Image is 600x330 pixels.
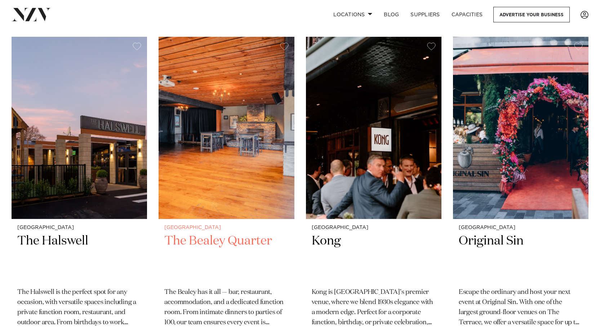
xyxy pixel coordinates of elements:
[405,7,445,22] a: SUPPLIERS
[159,37,294,219] img: Function area for hire at The Bealey Quarter
[17,233,141,282] h2: The Halswell
[12,37,147,219] img: Entrance to The Halswell
[446,7,489,22] a: Capacities
[459,233,583,282] h2: Original Sin
[17,225,141,230] small: [GEOGRAPHIC_DATA]
[164,225,288,230] small: [GEOGRAPHIC_DATA]
[459,225,583,230] small: [GEOGRAPHIC_DATA]
[493,7,570,22] a: Advertise your business
[312,233,436,282] h2: Kong
[459,287,583,328] p: Escape the ordinary and host your next event at Original Sin. With one of the largest ground-floo...
[328,7,378,22] a: Locations
[164,233,288,282] h2: The Bealey Quarter
[312,225,436,230] small: [GEOGRAPHIC_DATA]
[164,287,288,328] p: The Bealey has it all — bar, restaurant, accommodation, and a dedicated function room. From intim...
[378,7,405,22] a: BLOG
[312,287,436,328] p: Kong is [GEOGRAPHIC_DATA]’s premier venue, where we blend 1930s elegance with a modern edge. Perf...
[17,287,141,328] p: The Halswell is the perfect spot for any occasion, with versatile spaces including a private func...
[453,37,588,219] img: Floral installation entrance at Original Sin in Christchurch
[12,8,51,21] img: nzv-logo.png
